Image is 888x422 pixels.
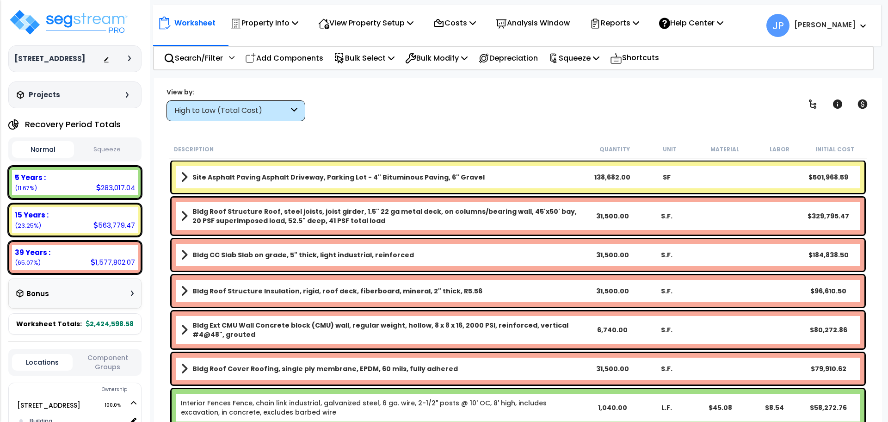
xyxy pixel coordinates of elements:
[478,52,538,64] p: Depreciation
[747,403,802,412] div: $8.54
[590,17,639,29] p: Reports
[640,211,694,221] div: S.F.
[91,257,135,267] div: 1,577,802.07
[181,248,586,261] a: Assembly Title
[192,207,586,225] b: Bldg Roof Structure Roof, steel joists, joist girder, 1.5" 22 ga metal deck, on columns/bearing w...
[93,220,135,230] div: 563,779.47
[8,8,129,36] img: logo_pro_r.png
[166,87,305,97] div: View by:
[192,286,482,296] b: Bldg Roof Structure Insulation, rigid, roof deck, fiberboard, mineral, 2" thick, R5.56
[586,364,640,373] div: 31,500.00
[586,403,640,412] div: 1,040.00
[15,248,50,257] b: 39 Years :
[640,364,694,373] div: S.F.
[12,354,73,371] button: Locations
[549,52,599,64] p: Squeeze
[640,403,694,412] div: L.F.
[334,52,395,64] p: Bulk Select
[770,146,789,153] small: Labor
[766,14,789,37] span: JP
[105,400,129,411] span: 100.0%
[815,146,854,153] small: Initial Cost
[181,285,586,298] a: Assembly Title
[26,290,49,298] h3: Bonus
[181,362,586,375] a: Assembly Title
[174,146,214,153] small: Description
[802,250,856,260] div: $184,838.50
[181,398,586,417] a: Individual Item
[16,319,82,329] span: Worksheet Totals:
[640,325,694,335] div: S.F.
[181,171,586,184] a: Assembly Title
[318,17,413,29] p: View Property Setup
[15,184,37,192] small: 11.672738008450041%
[710,146,739,153] small: Material
[192,364,458,373] b: Bldg Roof Cover Roofing, single ply membrane, EPDM, 60 mils, fully adhered
[17,401,80,410] a: [STREET_ADDRESS] 100.0%
[802,286,856,296] div: $96,610.50
[605,47,664,69] div: Shortcuts
[76,142,138,158] button: Squeeze
[164,52,223,64] p: Search/Filter
[15,210,49,220] b: 15 Years :
[230,17,298,29] p: Property Info
[25,120,121,129] h4: Recovery Period Totals
[192,250,414,260] b: Bldg CC Slab Slab on grade, 5" thick, light industrial, reinforced
[586,211,640,221] div: 31,500.00
[174,105,289,116] div: High to Low (Total Cost)
[802,403,856,412] div: $58,272.76
[15,259,41,267] small: 65.07477497574052%
[640,286,694,296] div: S.F.
[240,47,328,69] div: Add Components
[599,146,630,153] small: Quantity
[640,173,694,182] div: SF
[27,384,141,395] div: Ownership
[802,211,856,221] div: $329,795.47
[86,319,134,329] b: 2,424,598.58
[802,364,856,373] div: $79,910.62
[174,17,216,29] p: Worksheet
[802,325,856,335] div: $80,272.86
[586,250,640,260] div: 31,500.00
[405,52,468,64] p: Bulk Modify
[77,353,138,372] button: Component Groups
[663,146,677,153] small: Unit
[473,47,543,69] div: Depreciation
[433,17,476,29] p: Costs
[181,207,586,225] a: Assembly Title
[640,250,694,260] div: S.F.
[15,173,46,182] b: 5 Years :
[15,222,41,230] small: 23.25248701580944%
[802,173,856,182] div: $501,968.59
[586,325,640,335] div: 6,740.00
[586,173,640,182] div: 138,682.00
[181,321,586,339] a: Assembly Title
[192,321,586,339] b: Bldg Ext CMU Wall Concrete block (CMU) wall, regular weight, hollow, 8 x 8 x 16, 2000 PSI, reinfo...
[496,17,570,29] p: Analysis Window
[245,52,323,64] p: Add Components
[192,173,485,182] b: Site Asphalt Paving Asphalt Driveway, Parking Lot - 4" Bituminous Paving, 6" Gravel
[14,54,85,63] h3: [STREET_ADDRESS]
[693,403,747,412] div: $45.08
[29,90,60,99] h3: Projects
[794,20,856,30] b: [PERSON_NAME]
[659,17,723,29] p: Help Center
[610,51,659,65] p: Shortcuts
[586,286,640,296] div: 31,500.00
[12,141,74,158] button: Normal
[96,183,135,192] div: 283,017.04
